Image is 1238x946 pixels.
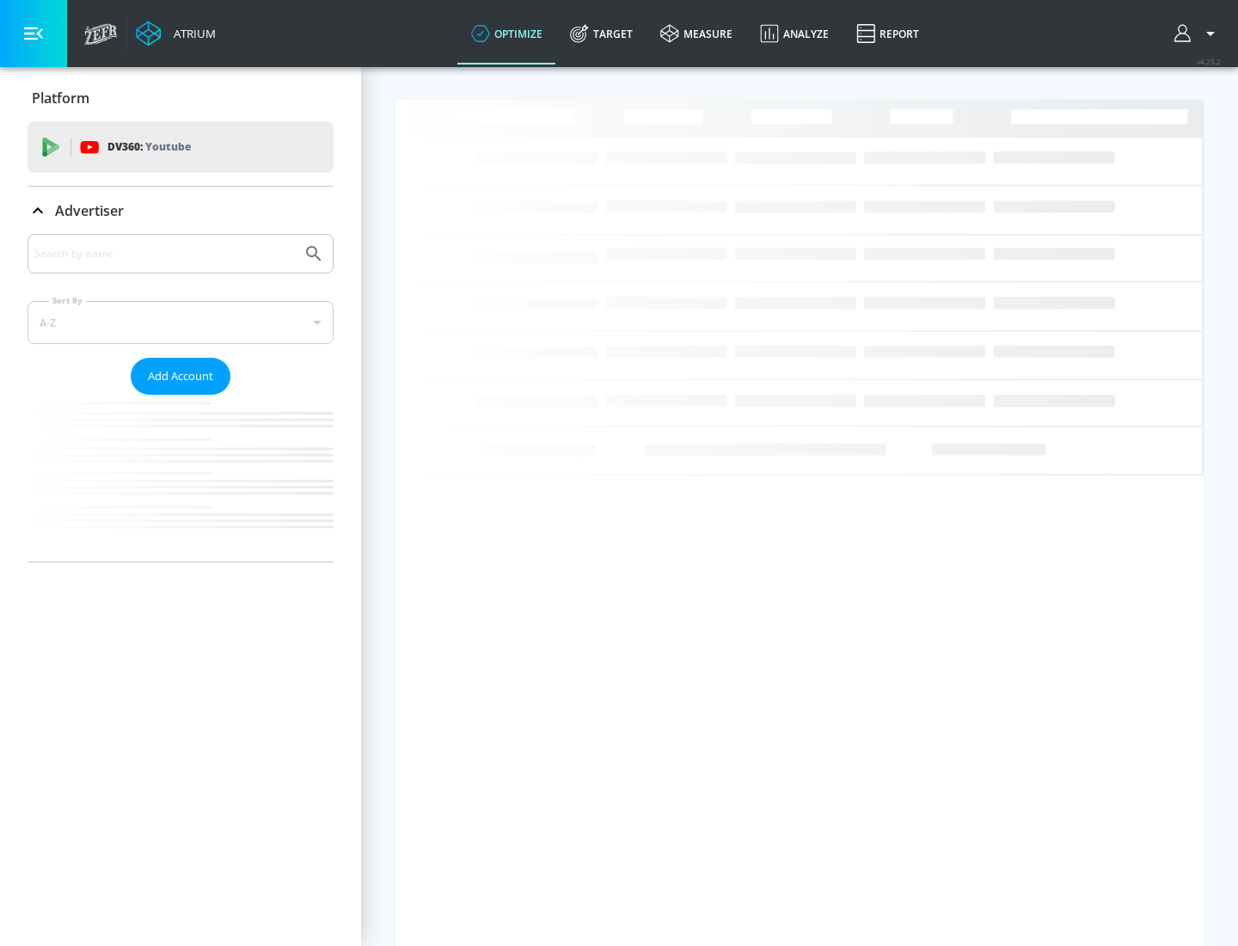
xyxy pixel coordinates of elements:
a: Atrium [136,21,216,46]
span: v 4.25.2 [1197,57,1221,66]
a: Analyze [746,3,843,64]
a: optimize [457,3,556,64]
div: Platform [28,74,334,122]
div: Advertiser [28,234,334,562]
p: DV360: [107,138,191,157]
div: Atrium [167,26,216,41]
p: Platform [32,89,89,107]
label: Sort By [49,295,86,306]
span: Add Account [148,366,213,386]
div: Advertiser [28,187,334,235]
a: Report [843,3,933,64]
a: Target [556,3,647,64]
div: A-Z [28,301,334,344]
p: Youtube [145,138,191,156]
div: DV360: Youtube [28,121,334,173]
input: Search by name [34,243,295,265]
button: Add Account [131,358,230,395]
nav: list of Advertiser [28,395,334,562]
a: measure [647,3,746,64]
p: Advertiser [55,201,124,220]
